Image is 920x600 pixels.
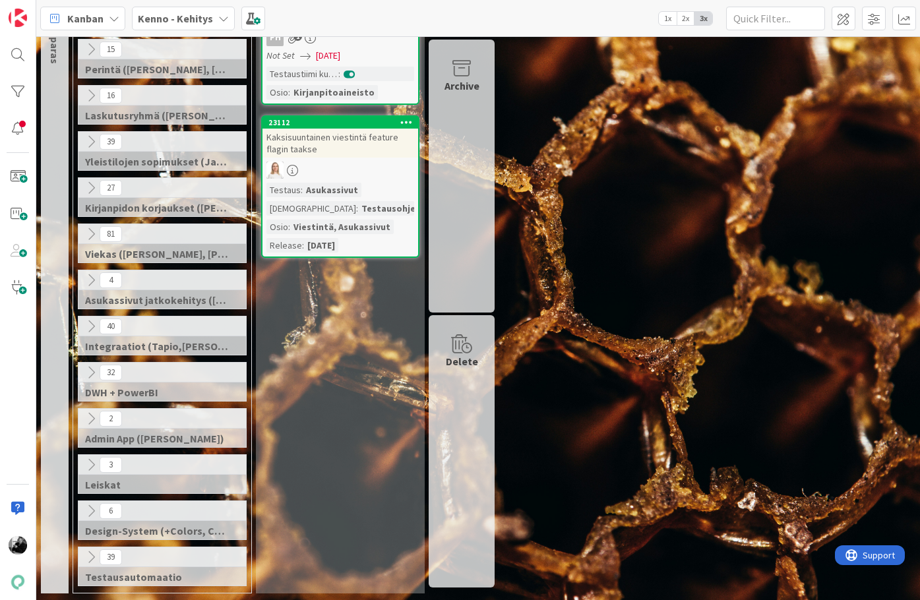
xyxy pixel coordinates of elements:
[85,109,230,122] span: Laskutusryhmä (Antti, Keijo)
[266,220,288,234] div: Osio
[85,432,230,445] span: Admin App (Jaakko)
[138,12,213,25] b: Kenno - Kehitys
[659,12,677,25] span: 1x
[694,12,712,25] span: 3x
[445,78,479,94] div: Archive
[100,226,122,242] span: 81
[290,85,378,100] div: Kirjanpitoaineisto
[100,180,122,196] span: 27
[266,85,288,100] div: Osio
[266,29,284,46] div: PH
[262,29,418,46] div: PH
[100,503,122,519] span: 6
[358,201,437,216] div: Testausohjeet...
[726,7,825,30] input: Quick Filter...
[100,42,122,57] span: 15
[301,183,303,197] span: :
[9,9,27,27] img: Visit kanbanzone.com
[677,12,694,25] span: 2x
[302,238,304,253] span: :
[356,201,358,216] span: :
[266,238,302,253] div: Release
[85,340,230,353] span: Integraatiot (Tapio,Santeri,Marko,HarriJ)
[100,272,122,288] span: 4
[100,134,122,150] span: 39
[262,117,418,129] div: 23112
[85,293,230,307] span: Asukassivut jatkokehitys (Rasmus, TommiH, Bella)
[85,247,230,260] span: Viekas (Samuli, Saara, Mika, Pirjo, Keijo, TommiHä, Rasmus)
[9,536,27,555] img: KM
[266,162,284,179] img: SL
[338,67,340,81] span: :
[303,183,361,197] div: Asukassivut
[262,162,418,179] div: SL
[446,353,478,369] div: Delete
[100,549,122,565] span: 39
[262,129,418,158] div: Kaksisuuntainen viestintä feature flagin taakse
[316,49,340,63] span: [DATE]
[85,155,230,168] span: Yleistilojen sopimukset (Jaakko, VilleP, TommiL, Simo)
[67,11,104,26] span: Kanban
[85,524,230,537] span: Design-System (+Colors, Components)
[100,88,122,104] span: 16
[266,201,356,216] div: [DEMOGRAPHIC_DATA]
[100,365,122,380] span: 32
[266,49,295,61] i: Not Set
[85,201,230,214] span: Kirjanpidon korjaukset (Jussi, JaakkoHä)
[100,411,122,427] span: 2
[100,318,122,334] span: 40
[266,67,338,81] div: Testaustiimi kurkkaa
[100,457,122,473] span: 3
[85,386,230,399] span: DWH + PowerBI
[304,238,338,253] div: [DATE]
[290,220,394,234] div: Viestintä, Asukassivut
[262,117,418,158] div: 23112Kaksisuuntainen viestintä feature flagin taakse
[288,220,290,234] span: :
[85,570,230,584] span: Testausautomaatio
[9,573,27,591] img: avatar
[28,2,60,18] span: Support
[268,118,418,127] div: 23112
[288,85,290,100] span: :
[85,478,230,491] span: Leiskat
[293,32,302,41] span: 1
[85,63,230,76] span: Perintä (Jaakko, PetriH, MikkoV, Pasi)
[266,183,301,197] div: Testaus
